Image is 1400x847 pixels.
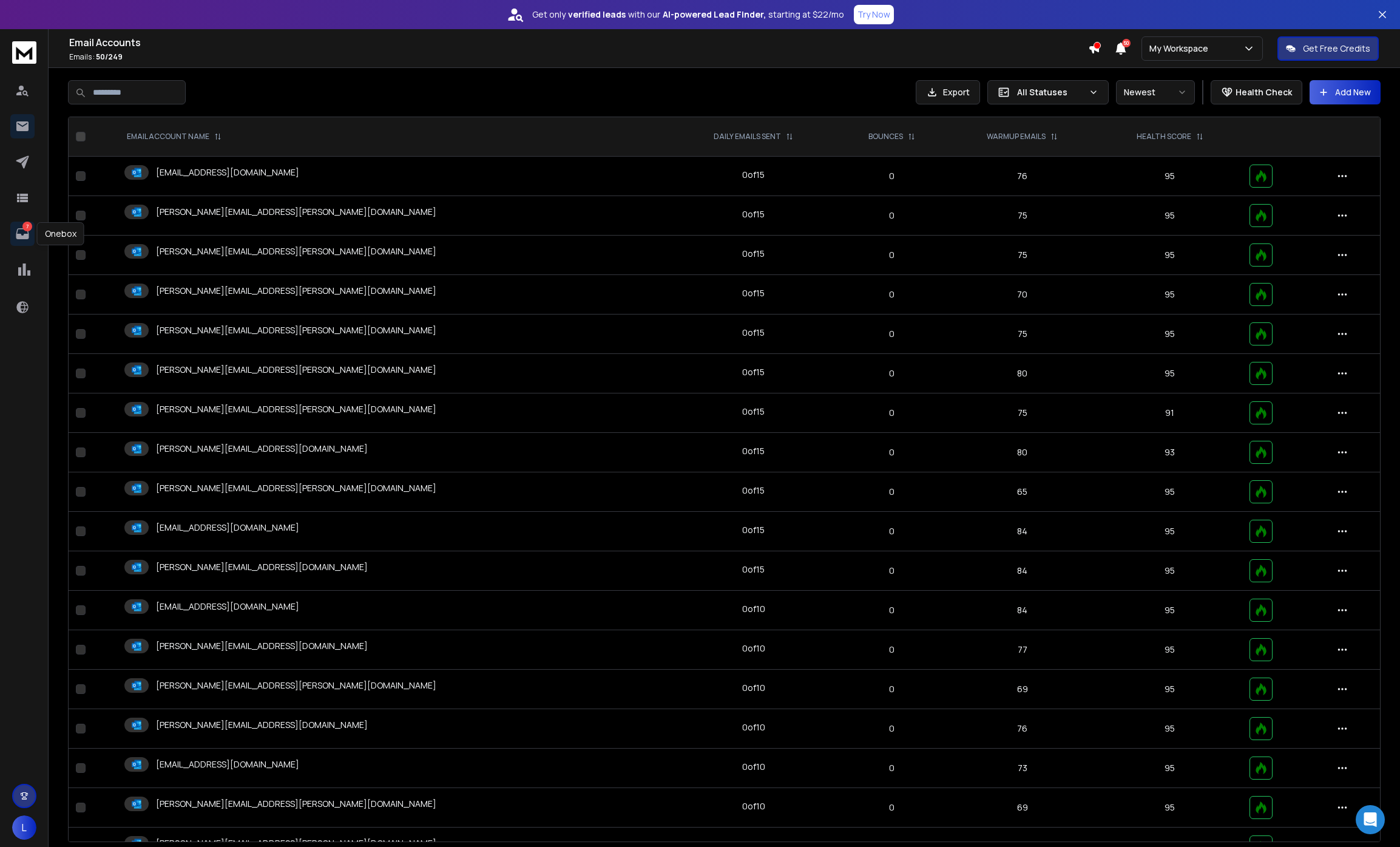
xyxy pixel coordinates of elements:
p: [PERSON_NAME][EMAIL_ADDRESS][PERSON_NAME][DOMAIN_NAME] [156,364,436,376]
div: 0 of 15 [742,287,765,299]
p: [PERSON_NAME][EMAIL_ADDRESS][PERSON_NAME][DOMAIN_NAME] [156,206,436,218]
p: [EMAIL_ADDRESS][DOMAIN_NAME] [156,166,299,179]
p: 0 [844,288,939,301]
p: HEALTH SCORE [1137,132,1191,141]
p: Get only with our starting at $22/mo [532,9,844,21]
div: 0 of 15 [742,445,765,457]
div: 0 of 15 [742,327,765,339]
p: 0 [844,683,939,695]
td: 80 [947,354,1098,393]
td: 69 [947,670,1098,709]
span: 50 / 249 [96,52,123,62]
p: [PERSON_NAME][EMAIL_ADDRESS][PERSON_NAME][DOMAIN_NAME] [156,679,436,692]
td: 84 [947,512,1098,551]
p: 0 [844,801,939,814]
p: 0 [844,604,939,616]
td: 95 [1098,788,1242,828]
p: [PERSON_NAME][EMAIL_ADDRESS][DOMAIN_NAME] [156,443,368,455]
td: 75 [947,236,1098,275]
td: 75 [947,315,1098,354]
td: 70 [947,275,1098,315]
div: 0 of 15 [742,563,765,576]
p: [EMAIL_ADDRESS][DOMAIN_NAME] [156,522,299,534]
td: 95 [1098,709,1242,749]
p: 0 [844,170,939,182]
p: 0 [844,762,939,774]
p: [PERSON_NAME][EMAIL_ADDRESS][PERSON_NAME][DOMAIN_NAME] [156,245,436,257]
p: [PERSON_NAME][EMAIL_ADDRESS][PERSON_NAME][DOMAIN_NAME] [156,324,436,336]
div: 0 of 15 [742,524,765,536]
p: [PERSON_NAME][EMAIL_ADDRESS][DOMAIN_NAME] [156,719,368,731]
td: 69 [947,788,1098,828]
button: L [12,815,36,840]
button: Export [916,80,980,104]
p: 0 [844,407,939,419]
p: [EMAIL_ADDRESS][DOMAIN_NAME] [156,758,299,770]
td: 80 [947,433,1098,472]
td: 84 [947,551,1098,591]
td: 65 [947,472,1098,512]
button: Get Free Credits [1277,36,1379,61]
strong: verified leads [568,9,626,21]
p: [PERSON_NAME][EMAIL_ADDRESS][DOMAIN_NAME] [156,640,368,652]
p: 0 [844,565,939,577]
td: 95 [1098,315,1242,354]
div: 0 of 15 [742,248,765,260]
img: logo [12,41,36,64]
td: 95 [1098,630,1242,670]
td: 77 [947,630,1098,670]
button: Health Check [1211,80,1302,104]
p: [EMAIL_ADDRESS][DOMAIN_NAME] [156,600,299,613]
td: 95 [1098,196,1242,236]
span: 50 [1122,39,1131,47]
p: My Workspace [1149,43,1213,55]
p: 0 [844,209,939,222]
div: 0 of 10 [742,721,765,733]
div: 0 of 15 [742,208,765,220]
p: Try Now [857,9,890,21]
button: Add New [1310,80,1381,104]
p: BOUNCES [868,132,903,141]
h1: Email Accounts [69,35,1088,50]
p: 7 [22,222,32,231]
div: 0 of 15 [742,485,765,497]
p: WARMUP EMAILS [987,132,1046,141]
td: 95 [1098,551,1242,591]
td: 76 [947,709,1098,749]
td: 95 [1098,157,1242,196]
td: 93 [1098,433,1242,472]
td: 95 [1098,512,1242,551]
div: 0 of 15 [742,366,765,378]
div: 0 of 10 [742,800,765,812]
td: 76 [947,157,1098,196]
p: 0 [844,249,939,261]
strong: AI-powered Lead Finder, [663,9,766,21]
p: All Statuses [1017,86,1084,98]
p: [PERSON_NAME][EMAIL_ADDRESS][PERSON_NAME][DOMAIN_NAME] [156,482,436,494]
p: Get Free Credits [1303,43,1370,55]
div: Open Intercom Messenger [1356,805,1385,834]
p: [PERSON_NAME][EMAIL_ADDRESS][PERSON_NAME][DOMAIN_NAME] [156,403,436,415]
div: Onebox [37,222,84,245]
div: 0 of 15 [742,406,765,418]
p: 0 [844,723,939,735]
p: 0 [844,644,939,656]
div: 0 of 10 [742,603,765,615]
td: 91 [1098,393,1242,433]
td: 95 [1098,236,1242,275]
p: 0 [844,367,939,379]
p: [PERSON_NAME][EMAIL_ADDRESS][PERSON_NAME][DOMAIN_NAME] [156,285,436,297]
td: 95 [1098,749,1242,788]
p: 0 [844,486,939,498]
a: 7 [10,222,35,246]
td: 84 [947,591,1098,630]
td: 95 [1098,670,1242,709]
div: EMAIL ACCOUNT NAME [127,132,221,141]
p: 0 [844,328,939,340]
button: Newest [1116,80,1195,104]
p: [PERSON_NAME][EMAIL_ADDRESS][PERSON_NAME][DOMAIN_NAME] [156,798,436,810]
td: 75 [947,196,1098,236]
td: 95 [1098,275,1242,315]
td: 95 [1098,591,1242,630]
